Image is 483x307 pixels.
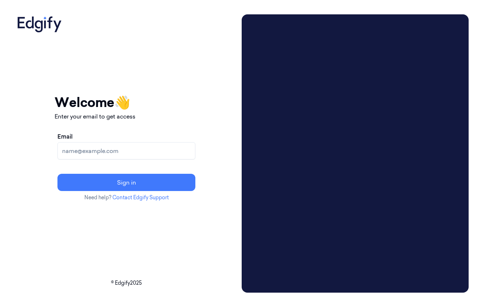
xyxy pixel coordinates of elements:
p: Need help? [55,194,198,201]
label: Email [57,132,73,141]
h1: Welcome 👋 [55,93,198,112]
p: Enter your email to get access [55,112,198,121]
button: Sign in [57,174,195,191]
p: © Edgify 2025 [14,279,239,287]
input: name@example.com [57,142,195,159]
a: Contact Edgify Support [112,194,169,201]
